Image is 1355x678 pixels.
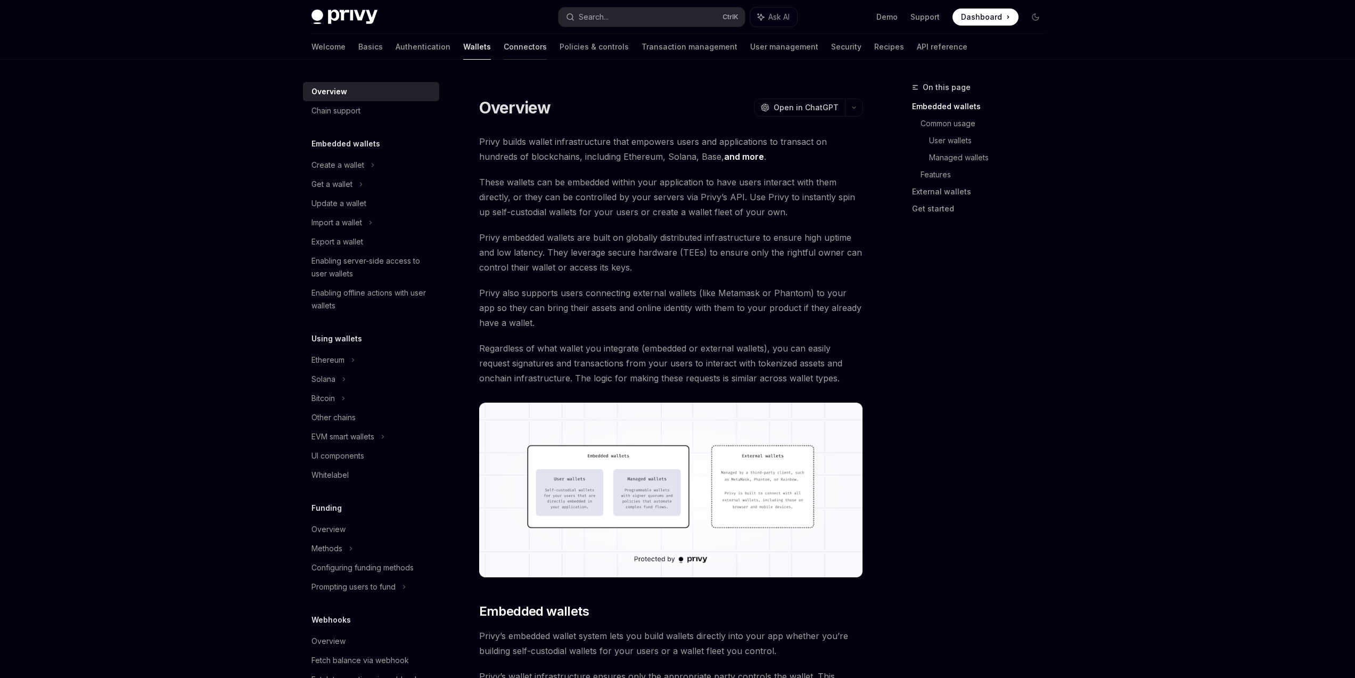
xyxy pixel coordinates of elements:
div: Configuring funding methods [311,561,414,574]
span: Privy’s embedded wallet system lets you build wallets directly into your app whether you’re build... [479,628,863,658]
span: Ctrl K [722,13,738,21]
div: EVM smart wallets [311,430,374,443]
span: Dashboard [961,12,1002,22]
a: Wallets [463,34,491,60]
a: Overview [303,632,439,651]
a: Overview [303,520,439,539]
div: Get a wallet [311,178,352,191]
span: Regardless of what wallet you integrate (embedded or external wallets), you can easily request si... [479,341,863,386]
a: Security [831,34,861,60]
a: Authentication [396,34,450,60]
h1: Overview [479,98,551,117]
div: Import a wallet [311,216,362,229]
div: Overview [311,635,346,648]
a: UI components [303,446,439,465]
a: Overview [303,82,439,101]
span: On this page [923,81,971,94]
a: Support [910,12,940,22]
div: Solana [311,373,335,386]
div: Update a wallet [311,197,366,210]
h5: Using wallets [311,332,362,345]
div: Fetch balance via webhook [311,654,409,667]
span: Embedded wallets [479,603,589,620]
span: Privy embedded wallets are built on globally distributed infrastructure to ensure high uptime and... [479,230,863,275]
a: User management [750,34,818,60]
a: Chain support [303,101,439,120]
a: Basics [358,34,383,60]
a: Whitelabel [303,465,439,485]
a: Features [921,166,1053,183]
div: Export a wallet [311,235,363,248]
button: Open in ChatGPT [754,99,845,117]
a: Fetch balance via webhook [303,651,439,670]
span: Open in ChatGPT [774,102,839,113]
a: Enabling server-side access to user wallets [303,251,439,283]
a: Configuring funding methods [303,558,439,577]
a: Common usage [921,115,1053,132]
a: Transaction management [642,34,737,60]
a: API reference [917,34,967,60]
span: These wallets can be embedded within your application to have users interact with them directly, ... [479,175,863,219]
div: Whitelabel [311,469,349,481]
button: Toggle dark mode [1027,9,1044,26]
div: Bitcoin [311,392,335,405]
div: Prompting users to fund [311,581,396,593]
a: Update a wallet [303,194,439,213]
a: Recipes [874,34,904,60]
div: Overview [311,85,347,98]
a: Other chains [303,408,439,427]
h5: Webhooks [311,614,351,626]
div: UI components [311,450,364,462]
div: Create a wallet [311,159,364,171]
div: Methods [311,542,342,555]
a: Welcome [311,34,346,60]
img: images/walletoverview.png [479,403,863,577]
a: Enabling offline actions with user wallets [303,283,439,315]
h5: Funding [311,502,342,514]
h5: Embedded wallets [311,137,380,150]
span: Privy builds wallet infrastructure that empowers users and applications to transact on hundreds o... [479,134,863,164]
div: Overview [311,523,346,536]
span: Ask AI [768,12,790,22]
div: Enabling offline actions with user wallets [311,287,433,312]
a: External wallets [912,183,1053,200]
img: dark logo [311,10,377,24]
a: Demo [876,12,898,22]
span: Privy also supports users connecting external wallets (like Metamask or Phantom) to your app so t... [479,285,863,330]
div: Chain support [311,104,360,117]
a: Dashboard [952,9,1019,26]
div: Enabling server-side access to user wallets [311,255,433,280]
a: User wallets [929,132,1053,149]
div: Other chains [311,411,356,424]
a: Connectors [504,34,547,60]
a: Policies & controls [560,34,629,60]
a: Export a wallet [303,232,439,251]
a: Embedded wallets [912,98,1053,115]
a: and more [724,151,764,162]
button: Ask AI [750,7,797,27]
a: Get started [912,200,1053,217]
div: Search... [579,11,609,23]
div: Ethereum [311,354,344,366]
a: Managed wallets [929,149,1053,166]
button: Search...CtrlK [559,7,745,27]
